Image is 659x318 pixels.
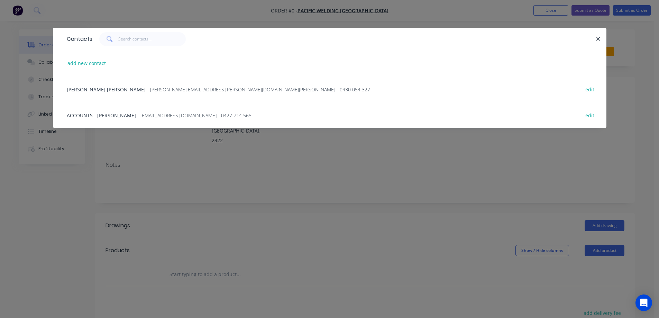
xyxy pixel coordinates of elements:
div: Contacts [63,28,92,50]
button: add new contact [64,58,110,68]
span: - [PERSON_NAME][EMAIL_ADDRESS][PERSON_NAME][DOMAIN_NAME][PERSON_NAME] - 0430 054 327 [147,86,370,93]
span: [PERSON_NAME] [PERSON_NAME] [67,86,146,93]
button: edit [582,110,598,120]
button: edit [582,84,598,94]
span: ACCOUNTS - [PERSON_NAME] [67,112,136,119]
span: - [EMAIL_ADDRESS][DOMAIN_NAME] - 0427 714 565 [137,112,251,119]
div: Open Intercom Messenger [635,294,652,311]
input: Search contacts... [118,32,186,46]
